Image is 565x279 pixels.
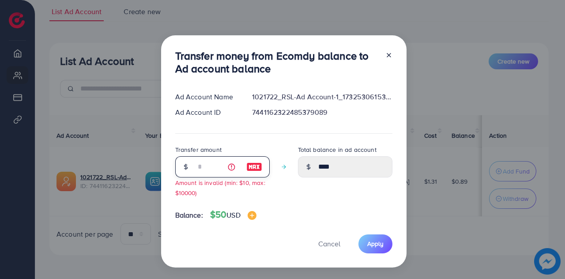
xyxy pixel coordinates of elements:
img: image [248,211,256,220]
span: Apply [367,239,384,248]
img: image [246,162,262,172]
button: Cancel [307,234,351,253]
div: 7441162322485379089 [245,107,399,117]
button: Apply [358,234,392,253]
label: Transfer amount [175,145,222,154]
span: USD [226,210,240,220]
div: Ad Account Name [168,92,245,102]
span: Balance: [175,210,203,220]
small: Amount is invalid (min: $10, max: $10000) [175,178,265,197]
h3: Transfer money from Ecomdy balance to Ad account balance [175,49,378,75]
span: Cancel [318,239,340,249]
div: Ad Account ID [168,107,245,117]
h4: $50 [210,209,256,220]
div: 1021722_RSL-Ad Account-1_1732530615382 [245,92,399,102]
label: Total balance in ad account [298,145,377,154]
